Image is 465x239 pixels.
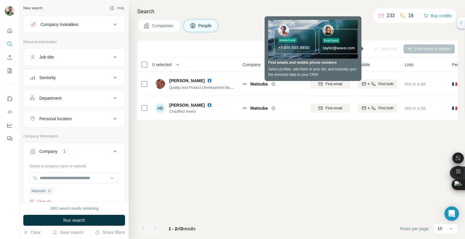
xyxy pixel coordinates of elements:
p: 233 [387,12,395,19]
button: Search [5,39,15,50]
span: Email [310,62,321,68]
span: results [169,226,196,231]
div: 1 [61,149,68,154]
img: Logo of Matouba [242,106,247,111]
div: Job title [39,54,54,60]
div: 1892 search results remaining [50,206,99,211]
button: Department [24,91,125,105]
div: Department [39,95,61,101]
button: Personal location [24,111,125,126]
p: 10 [437,225,442,231]
div: Company [39,148,58,154]
span: 🇫🇷 [452,81,457,87]
span: 1 - 2 [169,226,177,231]
button: Find email [310,79,350,89]
span: Matouba [250,81,268,87]
div: New search [23,5,42,11]
button: Company lookalikes [24,17,125,32]
p: 18 [408,12,414,19]
button: Hide [105,4,129,13]
span: Find email [325,81,342,87]
span: Find both [378,81,394,87]
span: Company [242,62,261,68]
button: Share filters [95,229,125,235]
span: Find both [378,105,394,111]
span: Rows per page [400,226,429,232]
img: Avatar [5,6,15,16]
div: AB [155,103,165,113]
button: Run search [23,215,125,226]
button: Find email [310,104,350,113]
span: Matouba [250,105,268,111]
span: of [177,226,181,231]
span: Not in a list [405,106,426,111]
span: People [198,23,212,29]
button: Clear [23,229,41,235]
div: Open Intercom Messenger [444,206,459,221]
span: [PERSON_NAME] [169,102,205,108]
button: Use Surfe on LinkedIn [5,93,15,104]
span: Not in a list [405,82,426,86]
button: Find both [358,79,397,89]
button: Job title [24,50,125,64]
p: Personal information [23,39,125,45]
button: Clear all [30,199,50,204]
span: [PERSON_NAME] [169,78,205,84]
img: LinkedIn logo [207,78,212,83]
h4: Search [137,7,458,16]
span: Run search [63,217,85,223]
button: Quick start [5,25,15,36]
div: Personal location [39,116,72,122]
button: Save search [52,229,83,235]
div: Seniority [39,75,56,81]
p: Company information [23,134,125,139]
span: Chauffeur livreur [169,109,219,114]
div: Company lookalikes [41,21,78,27]
span: Companies [152,23,174,29]
img: Logo of Matouba [242,82,247,86]
button: Buy credits [424,11,452,20]
button: Find both [358,104,397,113]
img: Avatar [155,79,165,89]
span: Matouba [31,188,46,194]
button: Use Surfe API [5,107,15,118]
button: Feedback [5,133,15,144]
button: My lists [5,65,15,76]
span: Find email [325,105,342,111]
button: Company1 [24,144,125,161]
span: Lists [405,62,414,68]
button: Seniority [24,70,125,85]
span: 2 [181,226,183,231]
span: 🇫🇷 [452,105,457,111]
div: Select a company name or website [30,161,119,169]
span: 0 selected [152,62,172,68]
img: LinkedIn logo [207,103,212,108]
button: Dashboard [5,120,15,131]
span: Mobile [358,62,370,68]
span: Quality And Product Development Manager [169,85,239,90]
button: Enrich CSV [5,52,15,63]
